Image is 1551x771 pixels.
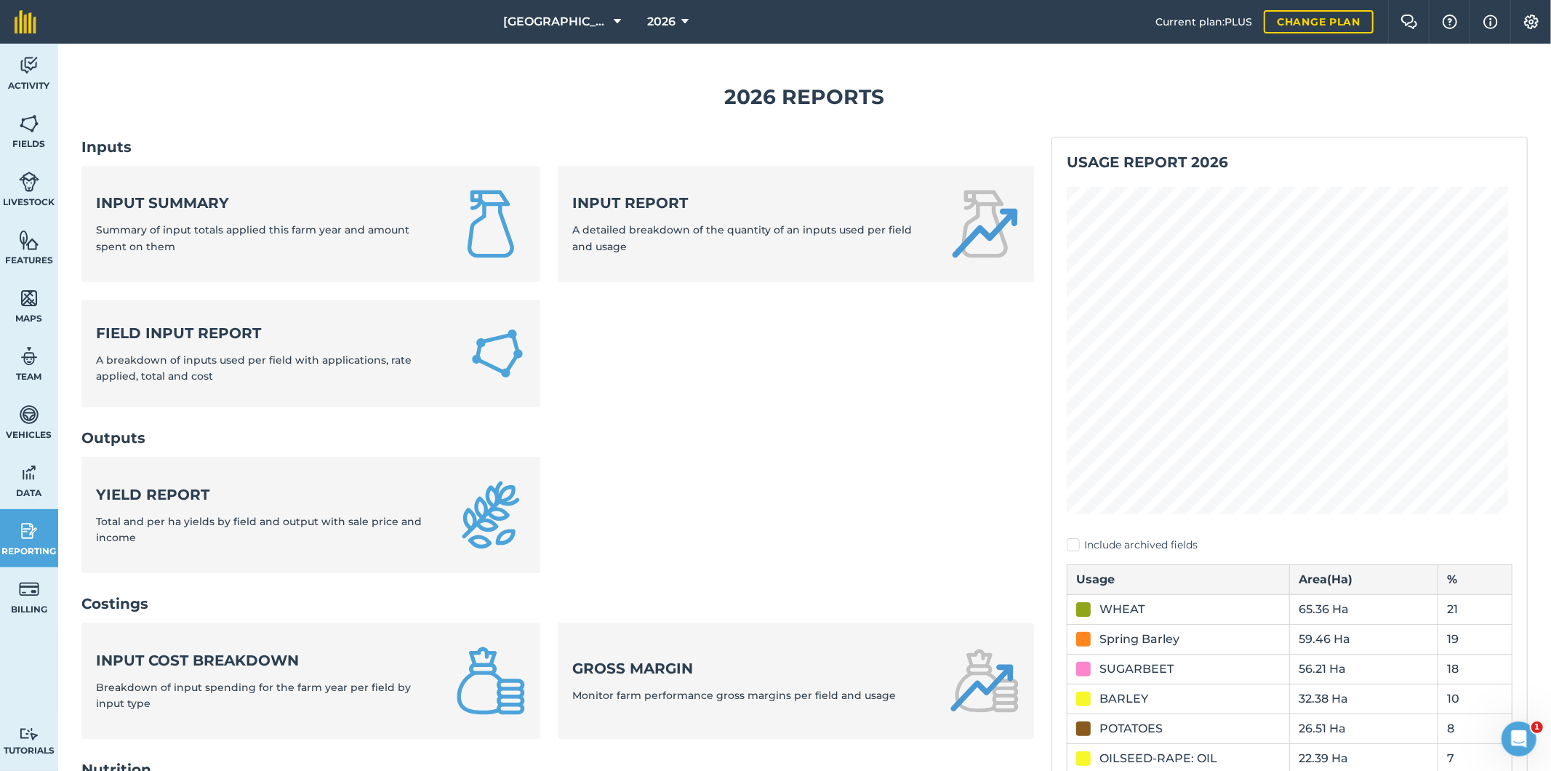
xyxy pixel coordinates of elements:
img: svg+xml;base64,PD94bWwgdmVyc2lvbj0iMS4wIiBlbmNvZGluZz0idXRmLTgiPz4KPCEtLSBHZW5lcmF0b3I6IEFkb2JlIE... [19,55,39,76]
strong: Input summary [96,193,438,213]
td: 21 [1438,594,1512,624]
span: A detailed breakdown of the quantity of an inputs used per field and usage [572,223,912,252]
div: OILSEED-RAPE: OIL [1099,750,1217,767]
td: 26.51 Ha [1290,714,1438,743]
img: svg+xml;base64,PHN2ZyB4bWxucz0iaHR0cDovL3d3dy53My5vcmcvMjAwMC9zdmciIHdpZHRoPSIxNyIgaGVpZ2h0PSIxNy... [1483,13,1498,31]
img: Field Input Report [469,323,526,384]
img: fieldmargin Logo [15,10,36,33]
img: svg+xml;base64,PD94bWwgdmVyc2lvbj0iMS4wIiBlbmNvZGluZz0idXRmLTgiPz4KPCEtLSBHZW5lcmF0b3I6IEFkb2JlIE... [19,404,39,426]
div: BARLEY [1099,690,1148,708]
img: Yield report [456,480,526,550]
strong: Gross margin [572,658,896,679]
td: 59.46 Ha [1290,624,1438,654]
span: Current plan : PLUS [1155,14,1252,30]
span: Breakdown of input spending for the farm year per field by input type [96,681,411,710]
img: svg+xml;base64,PHN2ZyB4bWxucz0iaHR0cDovL3d3dy53My5vcmcvMjAwMC9zdmciIHdpZHRoPSI1NiIgaGVpZ2h0PSI2MC... [19,113,39,135]
div: WHEAT [1099,601,1145,618]
span: Monitor farm performance gross margins per field and usage [572,689,896,702]
h2: Outputs [81,428,1034,448]
h2: Usage report 2026 [1067,152,1512,172]
img: svg+xml;base64,PD94bWwgdmVyc2lvbj0iMS4wIiBlbmNvZGluZz0idXRmLTgiPz4KPCEtLSBHZW5lcmF0b3I6IEFkb2JlIE... [19,345,39,367]
div: Spring Barley [1099,631,1179,648]
span: 2026 [647,13,676,31]
th: Area ( Ha ) [1290,564,1438,594]
td: 8 [1438,714,1512,743]
img: Gross margin [950,646,1019,716]
img: svg+xml;base64,PD94bWwgdmVyc2lvbj0iMS4wIiBlbmNvZGluZz0idXRmLTgiPz4KPCEtLSBHZW5lcmF0b3I6IEFkb2JlIE... [19,520,39,542]
img: Input cost breakdown [456,646,526,716]
span: 1 [1531,722,1543,733]
label: Include archived fields [1067,538,1512,553]
span: [GEOGRAPHIC_DATA] [504,13,609,31]
img: A cog icon [1523,15,1540,29]
a: Input summarySummary of input totals applied this farm year and amount spent on them [81,166,540,282]
td: 10 [1438,684,1512,714]
img: svg+xml;base64,PD94bWwgdmVyc2lvbj0iMS4wIiBlbmNvZGluZz0idXRmLTgiPz4KPCEtLSBHZW5lcmF0b3I6IEFkb2JlIE... [19,171,39,193]
a: Change plan [1264,10,1374,33]
span: Total and per ha yields by field and output with sale price and income [96,515,422,544]
td: 65.36 Ha [1290,594,1438,624]
img: svg+xml;base64,PD94bWwgdmVyc2lvbj0iMS4wIiBlbmNvZGluZz0idXRmLTgiPz4KPCEtLSBHZW5lcmF0b3I6IEFkb2JlIE... [19,578,39,600]
strong: Input report [572,193,932,213]
strong: Field Input Report [96,323,452,343]
img: svg+xml;base64,PD94bWwgdmVyc2lvbj0iMS4wIiBlbmNvZGluZz0idXRmLTgiPz4KPCEtLSBHZW5lcmF0b3I6IEFkb2JlIE... [19,462,39,484]
img: Input report [950,189,1019,259]
h1: 2026 Reports [81,81,1528,113]
img: svg+xml;base64,PD94bWwgdmVyc2lvbj0iMS4wIiBlbmNvZGluZz0idXRmLTgiPz4KPCEtLSBHZW5lcmF0b3I6IEFkb2JlIE... [19,727,39,741]
td: 56.21 Ha [1290,654,1438,684]
th: % [1438,564,1512,594]
span: Summary of input totals applied this farm year and amount spent on them [96,223,409,252]
td: 18 [1438,654,1512,684]
div: POTATOES [1099,720,1163,738]
div: SUGARBEET [1099,660,1174,678]
th: Usage [1067,564,1290,594]
td: 32.38 Ha [1290,684,1438,714]
iframe: Intercom live chat [1502,722,1536,756]
img: A question mark icon [1441,15,1459,29]
a: Input reportA detailed breakdown of the quantity of an inputs used per field and usage [558,166,1034,282]
img: Two speech bubbles overlapping with the left bubble in the forefront [1400,15,1418,29]
span: A breakdown of inputs used per field with applications, rate applied, total and cost [96,353,412,383]
img: svg+xml;base64,PHN2ZyB4bWxucz0iaHR0cDovL3d3dy53My5vcmcvMjAwMC9zdmciIHdpZHRoPSI1NiIgaGVpZ2h0PSI2MC... [19,287,39,309]
h2: Inputs [81,137,1034,157]
img: Input summary [456,189,526,259]
a: Yield reportTotal and per ha yields by field and output with sale price and income [81,457,540,573]
td: 19 [1438,624,1512,654]
a: Field Input ReportA breakdown of inputs used per field with applications, rate applied, total and... [81,300,540,408]
a: Gross marginMonitor farm performance gross margins per field and usage [558,623,1034,739]
img: svg+xml;base64,PHN2ZyB4bWxucz0iaHR0cDovL3d3dy53My5vcmcvMjAwMC9zdmciIHdpZHRoPSI1NiIgaGVpZ2h0PSI2MC... [19,229,39,251]
a: Input cost breakdownBreakdown of input spending for the farm year per field by input type [81,623,540,739]
strong: Yield report [96,484,438,505]
strong: Input cost breakdown [96,650,438,671]
h2: Costings [81,594,1034,614]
